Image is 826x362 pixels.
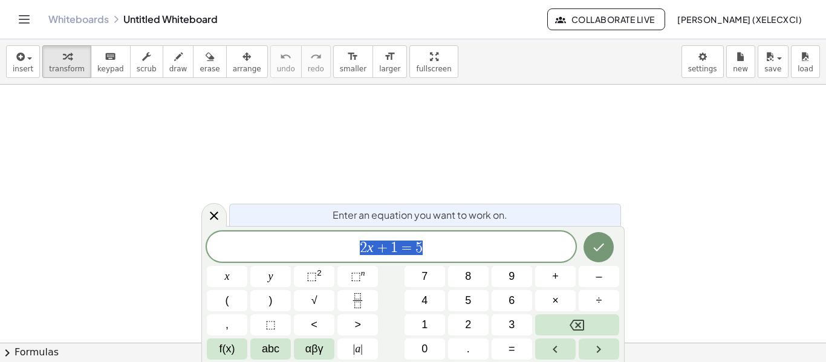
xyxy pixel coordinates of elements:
button: 2 [448,314,489,335]
span: ⬚ [265,317,276,333]
i: keyboard [105,50,116,64]
span: Collaborate Live [558,14,654,25]
span: smaller [340,65,366,73]
span: = [398,241,415,255]
button: format_sizesmaller [333,45,373,78]
button: Squared [294,266,334,287]
span: αβγ [305,341,324,357]
sup: n [361,268,365,277]
button: ) [250,290,291,311]
span: | [360,343,363,355]
button: transform [42,45,91,78]
button: ( [207,290,247,311]
button: Greater than [337,314,378,335]
button: Absolute value [337,338,378,360]
button: Square root [294,290,334,311]
button: Done [584,232,614,262]
button: 8 [448,266,489,287]
span: undo [277,65,295,73]
span: Enter an equation you want to work on. [333,208,507,222]
span: abc [262,341,279,357]
button: Fraction [337,290,378,311]
button: Times [535,290,576,311]
span: + [552,268,559,285]
button: scrub [130,45,163,78]
span: 1 [421,317,428,333]
span: draw [169,65,187,73]
button: keyboardkeypad [91,45,131,78]
span: . [467,341,470,357]
i: undo [280,50,291,64]
button: 5 [448,290,489,311]
button: load [791,45,820,78]
span: fullscreen [416,65,451,73]
button: x [207,266,247,287]
button: Superscript [337,266,378,287]
span: ⬚ [307,270,317,282]
span: , [226,317,229,333]
span: ) [269,293,273,309]
i: format_size [384,50,395,64]
button: Divide [579,290,619,311]
span: × [552,293,559,309]
span: redo [308,65,324,73]
span: > [354,317,361,333]
button: draw [163,45,194,78]
span: [PERSON_NAME] (XelecXci) [677,14,802,25]
button: Placeholder [250,314,291,335]
span: – [596,268,602,285]
span: arrange [233,65,261,73]
span: | [353,343,356,355]
button: new [726,45,755,78]
button: undoundo [270,45,302,78]
button: redoredo [301,45,331,78]
span: a [353,341,363,357]
span: f(x) [220,341,235,357]
span: keypad [97,65,124,73]
button: 6 [492,290,532,311]
span: ( [226,293,229,309]
span: 8 [465,268,471,285]
span: load [798,65,813,73]
span: 6 [509,293,515,309]
span: transform [49,65,85,73]
span: 0 [421,341,428,357]
span: save [764,65,781,73]
button: Alphabet [250,338,291,360]
button: . [448,338,489,360]
span: 5 [415,241,423,255]
button: Less than [294,314,334,335]
span: < [311,317,317,333]
span: = [509,341,515,357]
span: 4 [421,293,428,309]
span: ÷ [596,293,602,309]
span: ⬚ [351,270,361,282]
span: 2 [360,241,367,255]
span: 5 [465,293,471,309]
button: fullscreen [409,45,458,78]
span: 1 [391,241,398,255]
a: Whiteboards [48,13,109,25]
span: new [733,65,748,73]
button: 4 [405,290,445,311]
button: y [250,266,291,287]
button: Backspace [535,314,619,335]
span: √ [311,293,317,309]
button: Toggle navigation [15,10,34,29]
button: , [207,314,247,335]
button: Functions [207,338,247,360]
span: insert [13,65,33,73]
button: arrange [226,45,268,78]
button: erase [193,45,226,78]
i: format_size [347,50,359,64]
button: Minus [579,266,619,287]
span: x [225,268,230,285]
button: Plus [535,266,576,287]
span: 7 [421,268,428,285]
button: 9 [492,266,532,287]
span: erase [200,65,220,73]
button: Right arrow [579,338,619,360]
button: Collaborate Live [547,8,665,30]
button: Equals [492,338,532,360]
var: x [367,239,374,255]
